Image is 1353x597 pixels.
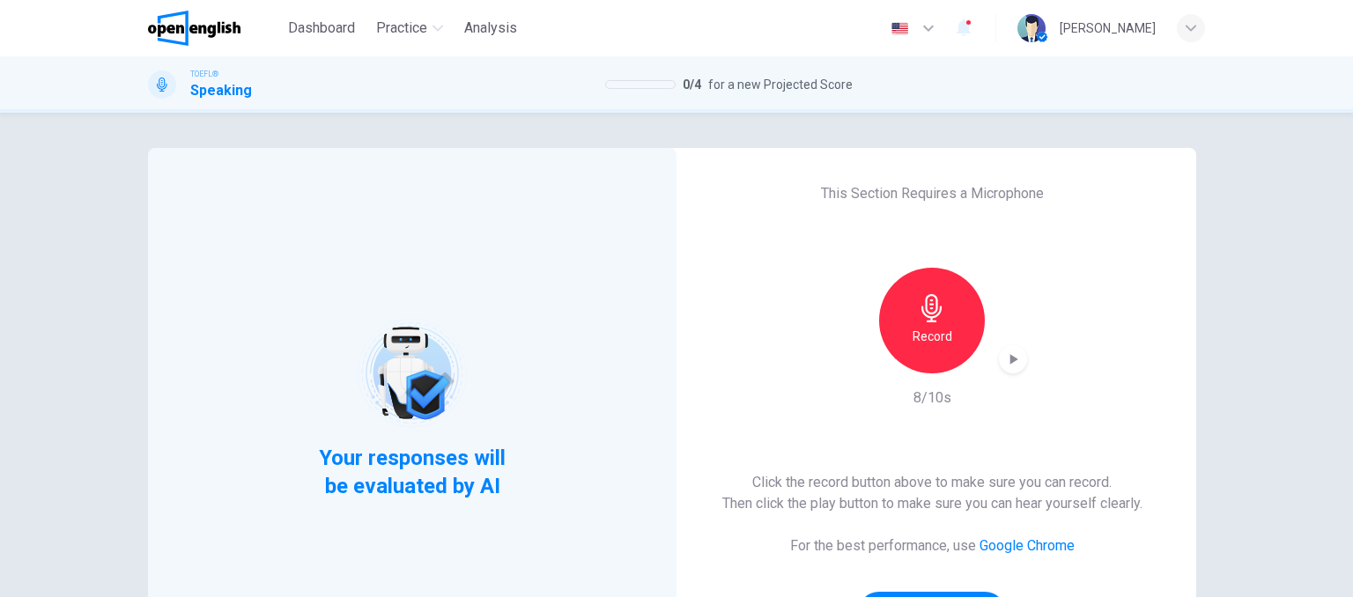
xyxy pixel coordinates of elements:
[457,12,524,44] button: Analysis
[980,537,1075,554] a: Google Chrome
[376,18,427,39] span: Practice
[1017,14,1046,42] img: Profile picture
[306,444,520,500] span: Your responses will be evaluated by AI
[913,387,951,409] h6: 8/10s
[879,268,985,373] button: Record
[722,472,1142,514] h6: Click the record button above to make sure you can record. Then click the play button to make sur...
[148,11,281,46] a: OpenEnglish logo
[821,183,1044,204] h6: This Section Requires a Microphone
[464,18,517,39] span: Analysis
[913,326,952,347] h6: Record
[281,12,362,44] button: Dashboard
[708,74,853,95] span: for a new Projected Score
[790,535,1075,556] h6: For the best performance, use
[148,11,240,46] img: OpenEnglish logo
[356,317,468,429] img: robot icon
[190,80,252,101] h1: Speaking
[369,12,450,44] button: Practice
[288,18,355,39] span: Dashboard
[683,74,701,95] span: 0 / 4
[1060,18,1156,39] div: [PERSON_NAME]
[190,68,218,80] span: TOEFL®
[889,22,911,35] img: en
